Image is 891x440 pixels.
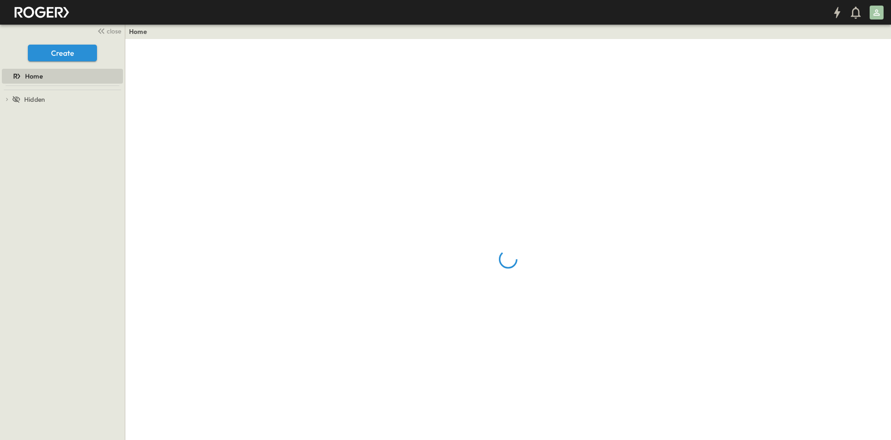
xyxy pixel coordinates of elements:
[107,26,121,36] span: close
[2,70,121,83] a: Home
[24,95,45,104] span: Hidden
[28,45,97,61] button: Create
[93,24,123,37] button: close
[25,72,43,81] span: Home
[129,27,153,36] nav: breadcrumbs
[129,27,147,36] a: Home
